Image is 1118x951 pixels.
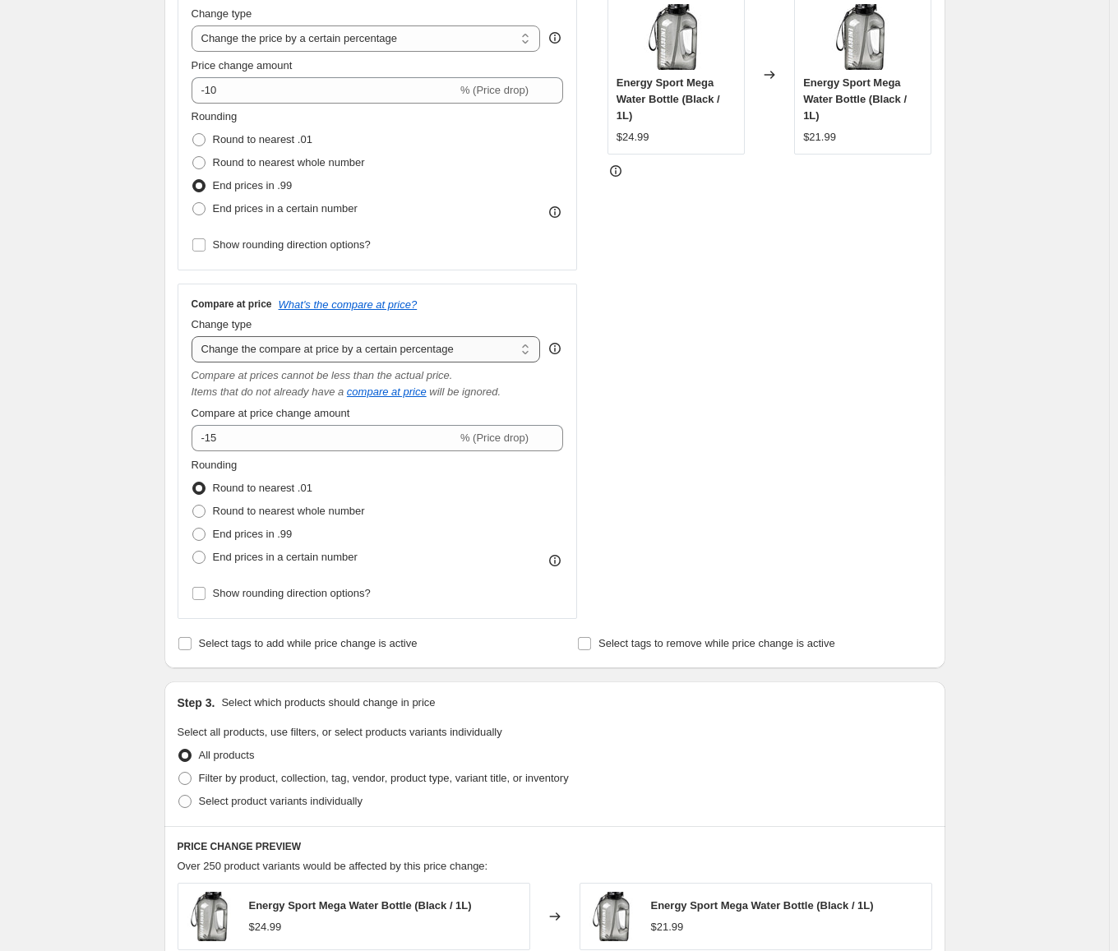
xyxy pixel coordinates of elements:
[178,860,488,872] span: Over 250 product variants would be affected by this price change:
[803,76,907,122] span: Energy Sport Mega Water Bottle (Black / 1L)
[178,695,215,711] h2: Step 3.
[192,298,272,311] h3: Compare at price
[830,4,896,70] img: energy-sport-mega-vattenflaska-248556_3c5a2bc0-7dc8-40fa-844b-a84ab0571bbe-857793_80x.jpg
[199,637,418,649] span: Select tags to add while price change is active
[651,919,684,935] div: $21.99
[213,551,358,563] span: End prices in a certain number
[213,156,365,169] span: Round to nearest whole number
[803,129,836,145] div: $21.99
[598,637,835,649] span: Select tags to remove while price change is active
[347,385,427,398] button: compare at price
[192,77,457,104] input: -15
[429,385,501,398] i: will be ignored.
[279,298,418,311] button: What's the compare at price?
[249,899,472,912] span: Energy Sport Mega Water Bottle (Black / 1L)
[192,7,252,20] span: Change type
[213,482,312,494] span: Round to nearest .01
[192,369,453,381] i: Compare at prices cannot be less than the actual price.
[651,899,874,912] span: Energy Sport Mega Water Bottle (Black / 1L)
[213,238,371,251] span: Show rounding direction options?
[213,528,293,540] span: End prices in .99
[178,726,502,738] span: Select all products, use filters, or select products variants individually
[643,4,709,70] img: energy-sport-mega-vattenflaska-248556_3c5a2bc0-7dc8-40fa-844b-a84ab0571bbe-857793_80x.jpg
[187,892,236,941] img: energy-sport-mega-vattenflaska-248556_3c5a2bc0-7dc8-40fa-844b-a84ab0571bbe-857793_80x.jpg
[192,318,252,330] span: Change type
[460,432,529,444] span: % (Price drop)
[213,202,358,215] span: End prices in a certain number
[178,840,932,853] h6: PRICE CHANGE PREVIEW
[192,110,238,122] span: Rounding
[213,505,365,517] span: Round to nearest whole number
[192,459,238,471] span: Rounding
[460,84,529,96] span: % (Price drop)
[249,919,282,935] div: $24.99
[589,892,638,941] img: energy-sport-mega-vattenflaska-248556_3c5a2bc0-7dc8-40fa-844b-a84ab0571bbe-857793_80x.jpg
[192,407,350,419] span: Compare at price change amount
[221,695,435,711] p: Select which products should change in price
[547,340,563,357] div: help
[192,59,293,72] span: Price change amount
[617,76,720,122] span: Energy Sport Mega Water Bottle (Black / 1L)
[199,749,255,761] span: All products
[192,425,457,451] input: -15
[192,385,344,398] i: Items that do not already have a
[213,179,293,192] span: End prices in .99
[617,129,649,145] div: $24.99
[199,795,363,807] span: Select product variants individually
[199,772,569,784] span: Filter by product, collection, tag, vendor, product type, variant title, or inventory
[213,587,371,599] span: Show rounding direction options?
[547,30,563,46] div: help
[213,133,312,145] span: Round to nearest .01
